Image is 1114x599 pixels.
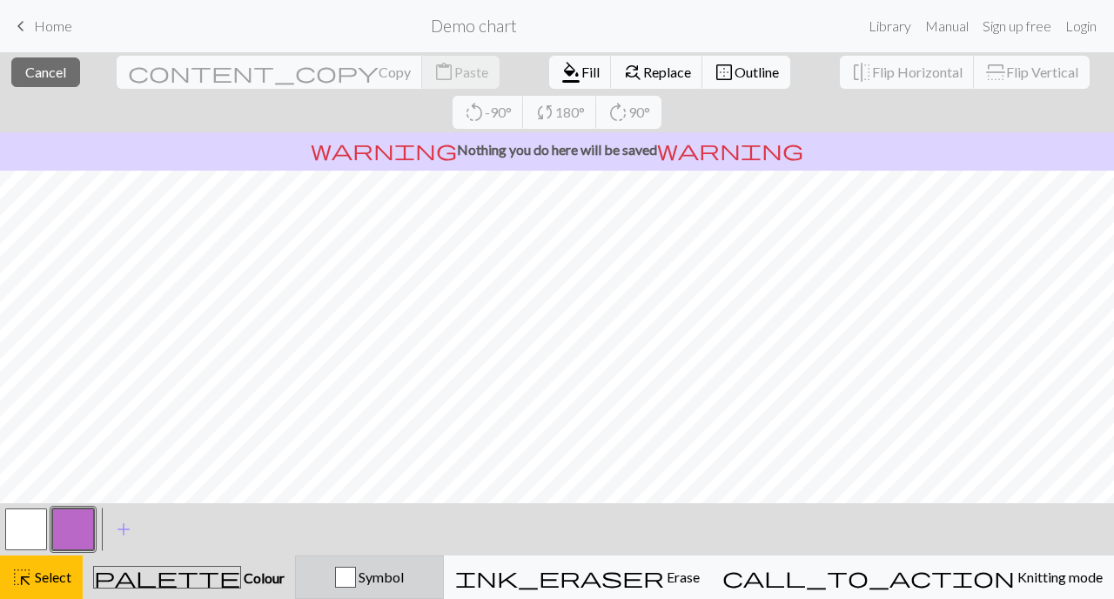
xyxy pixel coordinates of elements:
[34,17,72,34] span: Home
[485,104,512,120] span: -90°
[117,56,423,89] button: Copy
[453,96,524,129] button: -90°
[464,100,485,125] span: rotate_left
[10,11,72,41] a: Home
[32,569,71,585] span: Select
[1058,9,1104,44] a: Login
[534,100,555,125] span: sync
[840,56,975,89] button: Flip Horizontal
[714,60,735,84] span: border_outer
[974,56,1090,89] button: Flip Vertical
[560,60,581,84] span: format_color_fill
[555,104,585,120] span: 180°
[295,555,444,599] button: Symbol
[311,138,457,162] span: warning
[11,57,80,87] button: Cancel
[444,555,711,599] button: Erase
[657,138,803,162] span: warning
[1015,569,1103,585] span: Knitting mode
[523,96,597,129] button: 180°
[862,9,918,44] a: Library
[431,16,517,36] h2: Demo chart
[83,555,295,599] button: Colour
[455,565,664,589] span: ink_eraser
[128,60,379,84] span: content_copy
[11,565,32,589] span: highlight_alt
[722,565,1015,589] span: call_to_action
[611,56,703,89] button: Replace
[356,569,404,585] span: Symbol
[711,555,1114,599] button: Knitting mode
[581,64,600,80] span: Fill
[10,14,31,38] span: keyboard_arrow_left
[607,100,628,125] span: rotate_right
[113,517,134,542] span: add
[379,64,411,80] span: Copy
[622,60,643,84] span: find_replace
[983,62,1008,83] span: flip
[664,569,700,585] span: Erase
[628,104,650,120] span: 90°
[918,9,976,44] a: Manual
[596,96,661,129] button: 90°
[25,64,66,80] span: Cancel
[643,64,691,80] span: Replace
[241,569,285,586] span: Colour
[7,139,1107,160] p: Nothing you do here will be saved
[94,565,240,589] span: palette
[1006,64,1078,80] span: Flip Vertical
[851,60,872,84] span: flip
[976,9,1058,44] a: Sign up free
[549,56,612,89] button: Fill
[702,56,790,89] button: Outline
[872,64,963,80] span: Flip Horizontal
[735,64,779,80] span: Outline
